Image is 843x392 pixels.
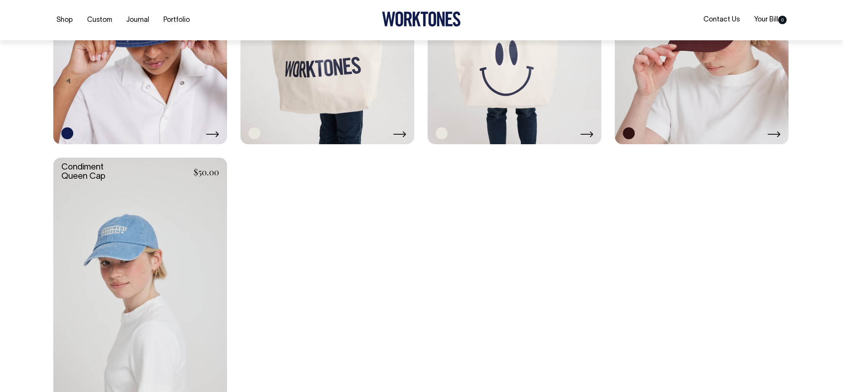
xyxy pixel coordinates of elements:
[123,14,152,26] a: Journal
[160,14,193,26] a: Portfolio
[751,13,790,26] a: Your Bill0
[53,14,76,26] a: Shop
[84,14,115,26] a: Custom
[700,13,743,26] a: Contact Us
[778,16,787,24] span: 0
